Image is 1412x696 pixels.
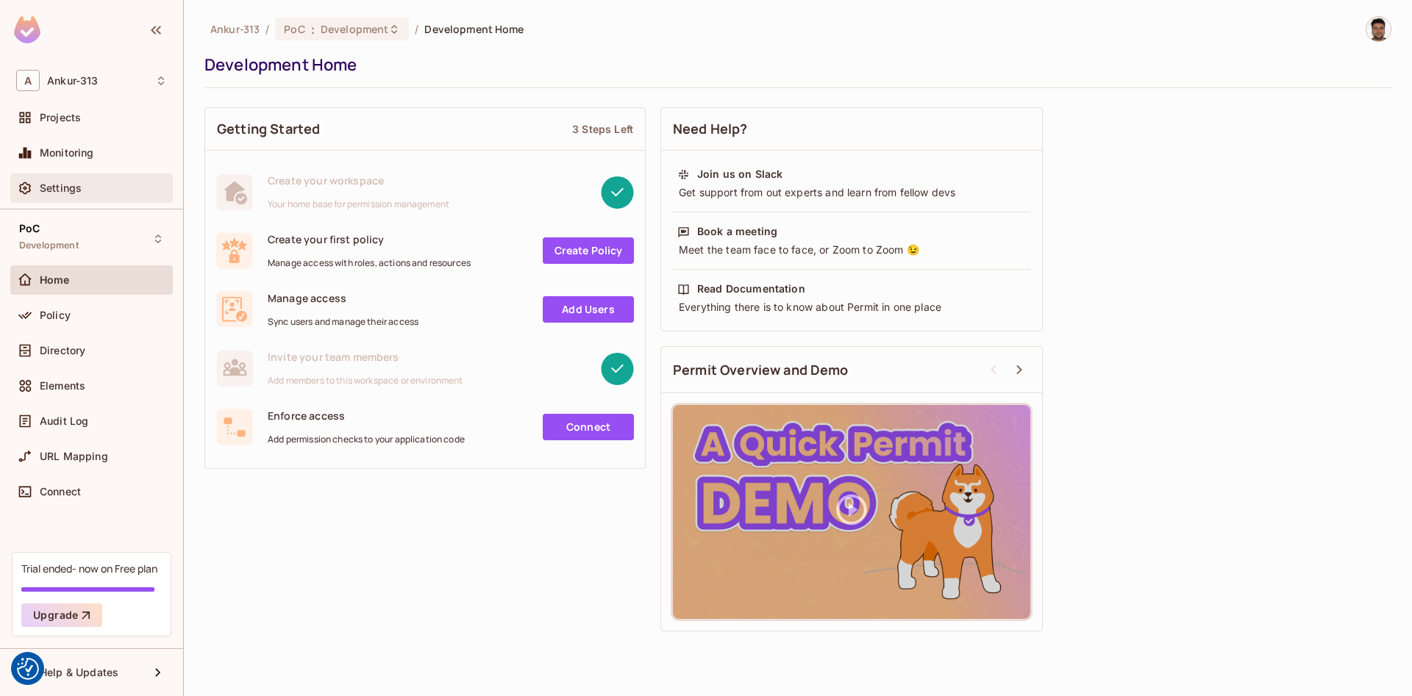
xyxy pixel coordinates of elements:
span: the active workspace [210,22,260,36]
div: Development Home [204,54,1384,76]
span: Create your workspace [268,173,449,187]
span: Connect [40,486,81,498]
span: URL Mapping [40,451,108,462]
div: Join us on Slack [697,167,782,182]
span: Elements [40,380,85,392]
span: Development [19,240,79,251]
a: Create Policy [543,237,634,264]
a: Add Users [543,296,634,323]
span: Manage access [268,291,418,305]
div: Get support from out experts and learn from fellow devs [677,185,1026,200]
span: A [16,70,40,91]
span: Permit Overview and Demo [673,361,849,379]
div: 3 Steps Left [572,122,633,136]
div: Book a meeting [697,224,777,239]
span: Help & Updates [40,667,118,678]
span: Add permission checks to your application code [268,434,465,445]
div: Everything there is to know about Permit in one place [677,300,1026,315]
li: / [415,22,418,36]
span: Policy [40,309,71,321]
span: Development Home [424,22,524,36]
span: Getting Started [217,120,320,138]
span: PoC [284,22,304,36]
span: Your home base for permission management [268,198,449,210]
span: Home [40,274,70,286]
span: Manage access with roles, actions and resources [268,257,471,269]
div: Trial ended- now on Free plan [21,562,157,575]
img: SReyMgAAAABJRU5ErkJggg== [14,16,40,43]
span: Enforce access [268,409,465,423]
span: Directory [40,345,85,356]
button: Consent Preferences [17,658,39,680]
span: Audit Log [40,415,88,427]
img: Revisit consent button [17,658,39,680]
span: Workspace: Ankur-313 [47,75,98,87]
span: Add members to this workspace or environment [268,375,463,387]
span: Need Help? [673,120,748,138]
li: / [265,22,269,36]
span: : [310,24,315,35]
span: Development [321,22,388,36]
div: Read Documentation [697,281,805,296]
span: Monitoring [40,147,94,159]
img: Vladimir Shopov [1366,17,1391,41]
span: Settings [40,182,82,194]
span: Invite your team members [268,350,463,364]
a: Connect [543,414,634,440]
div: Meet the team face to face, or Zoom to Zoom 😉 [677,243,1026,257]
span: Projects [40,112,81,123]
button: Upgrade [21,603,102,627]
span: Sync users and manage their access [268,316,418,328]
span: PoC [19,223,40,234]
span: Create your first policy [268,232,471,246]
